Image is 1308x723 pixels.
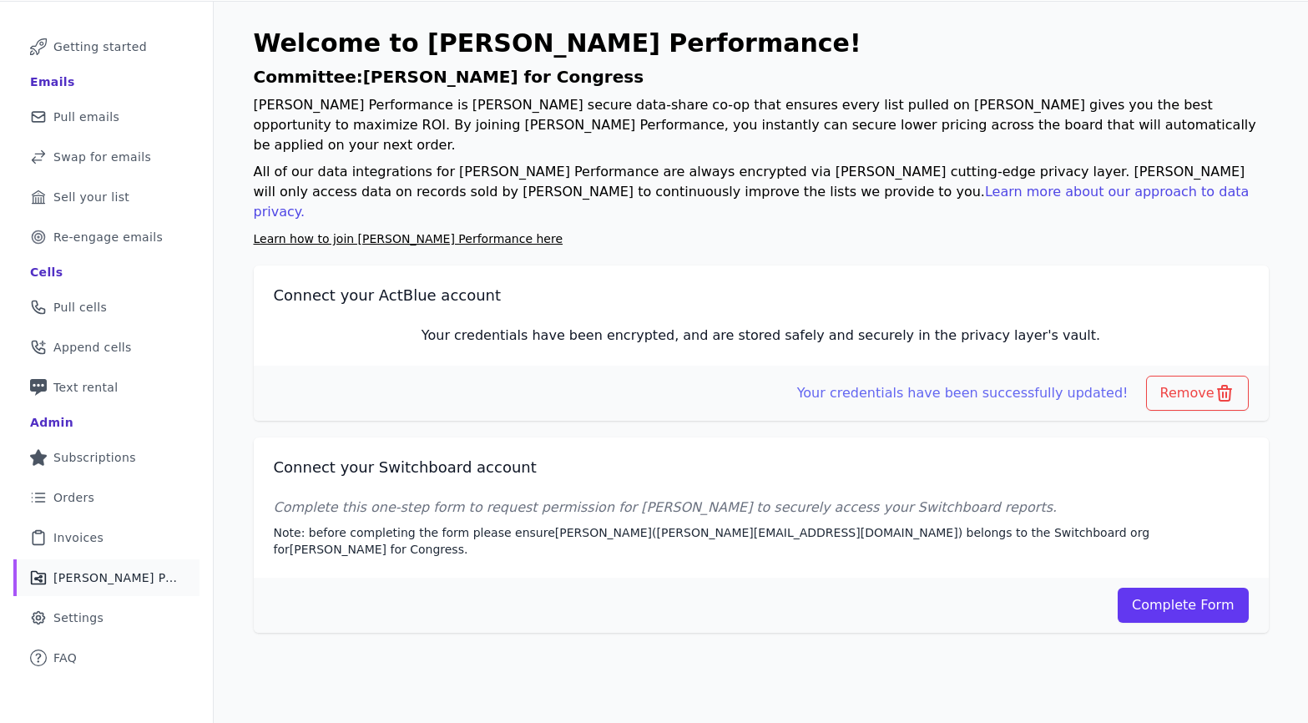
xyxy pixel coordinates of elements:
a: Complete Form [1118,588,1249,623]
span: Getting started [53,38,147,55]
span: Settings [53,609,104,626]
a: Text rental [13,369,199,406]
a: Sell your list [13,179,199,215]
span: Pull cells [53,299,107,316]
div: Emails [30,73,75,90]
a: Append cells [13,329,199,366]
span: Sell your list [53,189,129,205]
div: Cells [30,264,63,281]
a: [PERSON_NAME] Performance [13,559,199,596]
span: Swap for emails [53,149,151,165]
span: [PERSON_NAME] Performance [53,569,179,586]
a: Swap for emails [13,139,199,175]
span: Invoices [53,529,104,546]
h2: Connect your Switchboard account [274,458,1249,478]
p: Your credentials have been encrypted, and are stored safely and securely in the privacy layer's v... [274,326,1249,346]
span: Re-engage emails [53,229,163,245]
span: Text rental [53,379,119,396]
a: Re-engage emails [13,219,199,255]
span: Append cells [53,339,132,356]
p: Complete this one-step form to request permission for [PERSON_NAME] to securely access your Switc... [274,498,1249,518]
a: Subscriptions [13,439,199,476]
a: Orders [13,479,199,516]
span: Pull emails [53,109,119,125]
h2: Connect your ActBlue account [274,286,1249,306]
a: Settings [13,599,199,636]
h1: Committee: [PERSON_NAME] for Congress [254,65,1269,88]
span: FAQ [53,650,77,666]
span: Your credentials have been successfully updated! [797,385,1129,401]
a: FAQ [13,640,199,676]
a: Getting started [13,28,199,65]
a: Pull emails [13,99,199,135]
a: Invoices [13,519,199,556]
h1: Welcome to [PERSON_NAME] Performance! [254,28,1269,58]
span: Subscriptions [53,449,136,466]
button: Remove [1146,376,1249,411]
span: Orders [53,489,94,506]
p: Note: before completing the form please ensure [PERSON_NAME] ( [PERSON_NAME][EMAIL_ADDRESS][DOMAI... [274,524,1249,558]
p: [PERSON_NAME] Performance is [PERSON_NAME] secure data-share co-op that ensures every list pulled... [254,95,1269,155]
a: Pull cells [13,289,199,326]
a: Learn how to join [PERSON_NAME] Performance here [254,232,563,245]
div: Admin [30,414,73,431]
p: All of our data integrations for [PERSON_NAME] Performance are always encrypted via [PERSON_NAME]... [254,162,1269,222]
